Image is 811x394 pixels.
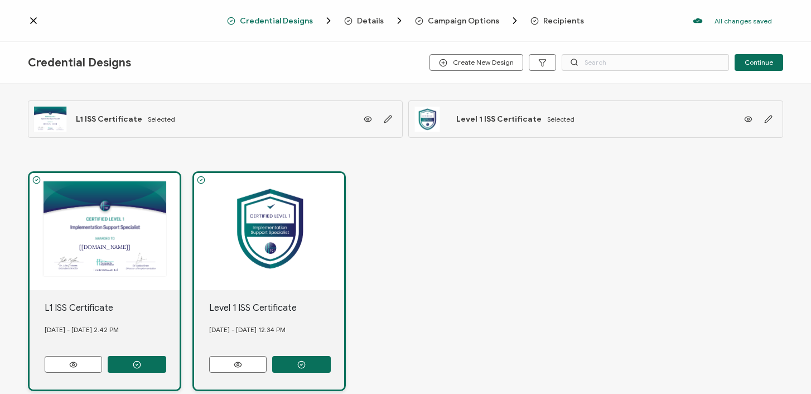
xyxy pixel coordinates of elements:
[45,301,180,315] div: L1 ISS Certificate
[547,115,575,123] span: Selected
[76,114,142,124] span: L1 ISS Certificate
[439,59,514,67] span: Create New Design
[227,15,584,26] div: Breadcrumb
[344,15,405,26] span: Details
[715,17,772,25] p: All changes saved
[209,301,344,315] div: Level 1 ISS Certificate
[456,114,542,124] span: Level 1 ISS Certificate
[148,115,175,123] span: Selected
[240,17,313,25] span: Credential Designs
[735,54,783,71] button: Continue
[428,17,499,25] span: Campaign Options
[429,54,523,71] button: Create New Design
[45,315,180,345] div: [DATE] - [DATE] 2.42 PM
[530,17,584,25] span: Recipients
[415,15,520,26] span: Campaign Options
[357,17,384,25] span: Details
[755,340,811,394] iframe: Chat Widget
[28,56,131,70] span: Credential Designs
[543,17,584,25] span: Recipients
[227,15,334,26] span: Credential Designs
[209,315,344,345] div: [DATE] - [DATE] 12.34 PM
[745,59,773,66] span: Continue
[562,54,729,71] input: Search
